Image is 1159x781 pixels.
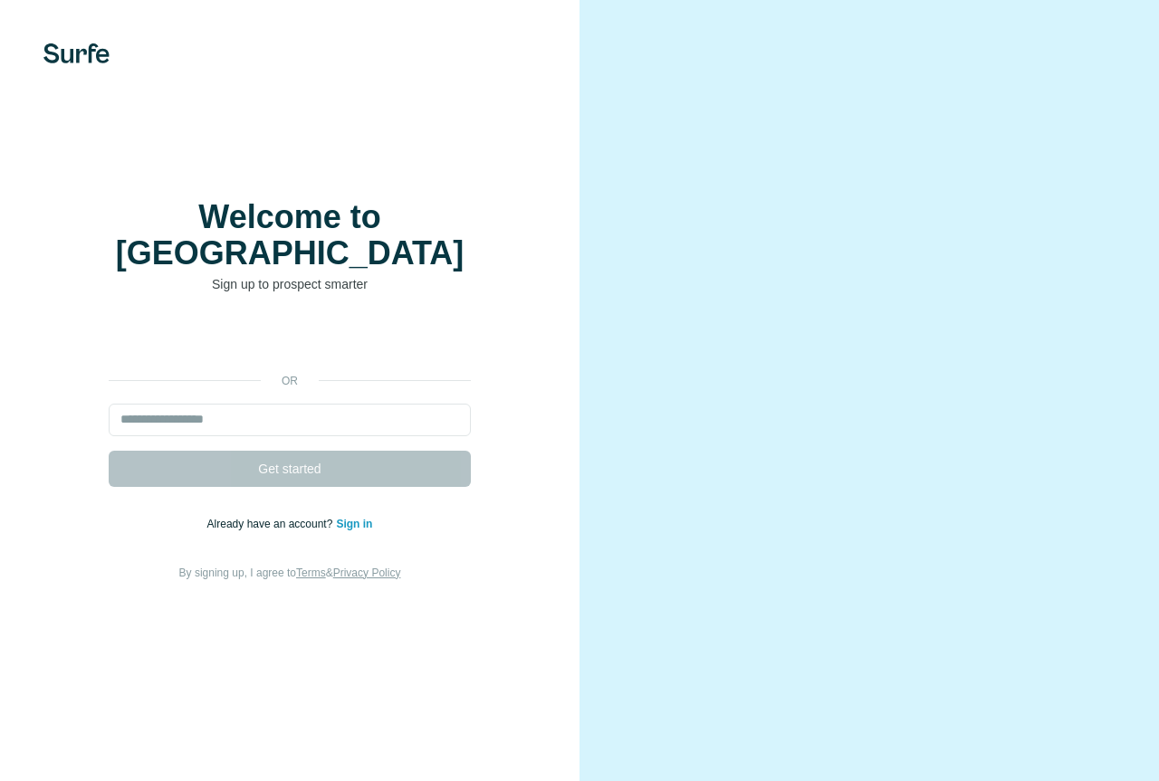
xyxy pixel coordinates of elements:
span: Already have an account? [207,518,337,530]
p: or [261,373,319,389]
p: Sign up to prospect smarter [109,275,471,293]
a: Sign in [336,518,372,530]
a: Terms [296,567,326,579]
a: Privacy Policy [333,567,401,579]
iframe: Sign in with Google Button [100,320,480,360]
span: By signing up, I agree to & [179,567,401,579]
img: Surfe's logo [43,43,110,63]
h1: Welcome to [GEOGRAPHIC_DATA] [109,199,471,271]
